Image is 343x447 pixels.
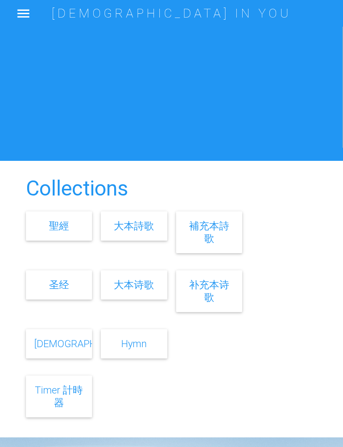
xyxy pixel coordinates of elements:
[114,279,154,291] a: 大本诗歌
[49,220,69,232] a: 聖經
[189,279,229,303] a: 补充本诗歌
[307,409,337,441] iframe: Chat
[26,177,317,200] h2: Collections
[35,384,83,409] a: Timer 計時器
[114,220,154,232] a: 大本詩歌
[34,338,138,350] a: [DEMOGRAPHIC_DATA]
[189,220,229,244] a: 補充本詩歌
[49,279,69,291] a: 圣经
[121,338,147,350] a: Hymn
